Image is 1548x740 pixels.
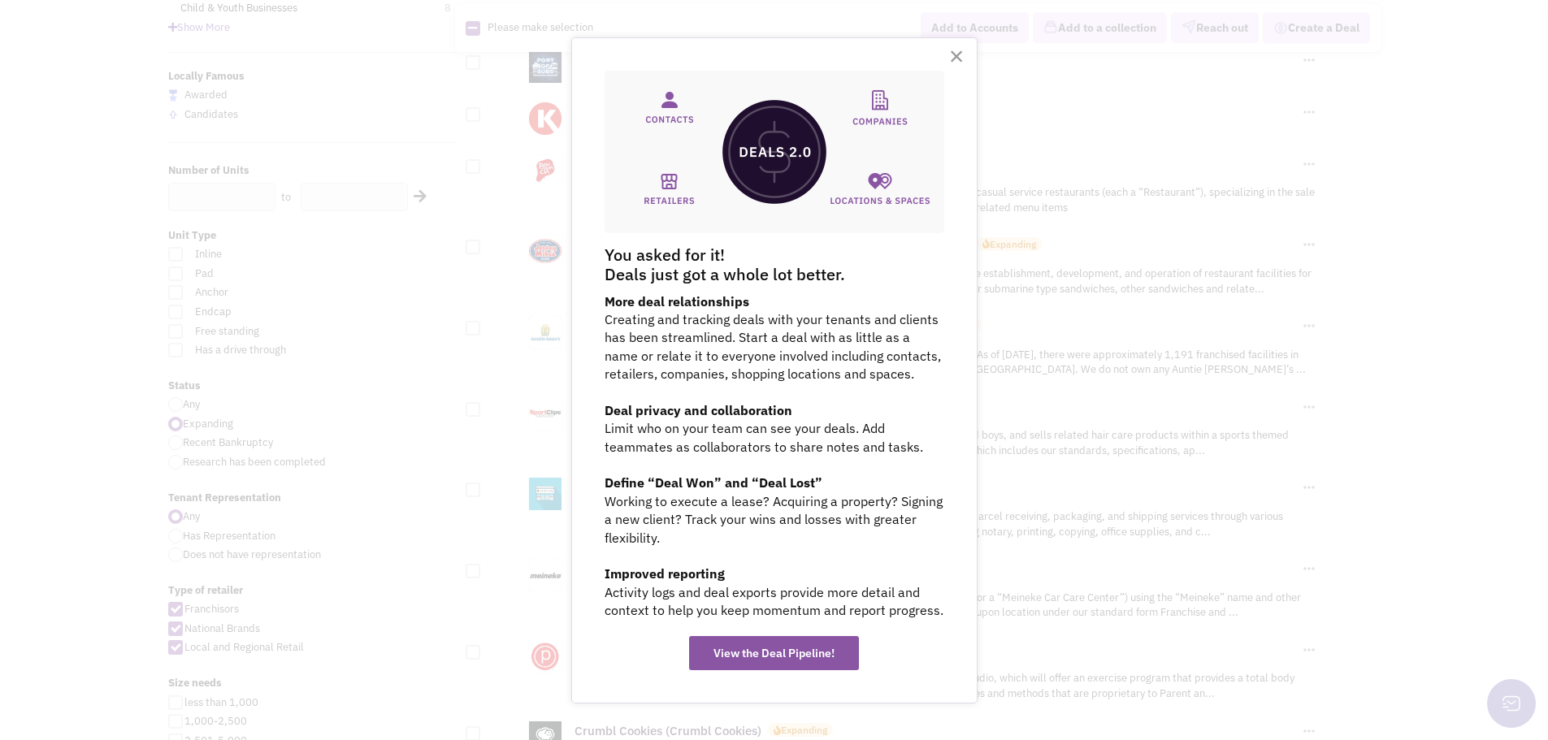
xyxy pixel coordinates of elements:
[605,265,944,284] p: Deals just got a whole lot better.
[605,402,792,418] strong: Deal privacy and collaboration
[605,310,944,383] p: Creating and tracking deals with your tenants and clients has been streamlined. Start a deal with...
[605,583,944,620] p: Activity logs and deal exports provide more detail and context to help you keep momentum and repo...
[605,71,944,233] img: guide-media-b1a4c531-0dee-4228-8a46-62392493881f
[689,636,859,670] button: View the Deal Pipeline!
[605,474,822,491] strong: Define “Deal Won” and “Deal Lost”
[605,492,944,547] p: Working to execute a lease? Acquiring a property? Signing a new client? Track your wins and losse...
[605,419,944,456] p: Limit who on your team can see your deals. Add teammates as collaborators to share notes and tasks.
[949,43,965,69] button: Close
[605,565,725,582] strong: Improved reporting
[605,293,749,309] strong: More deal relationships
[605,245,944,265] p: You asked for it!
